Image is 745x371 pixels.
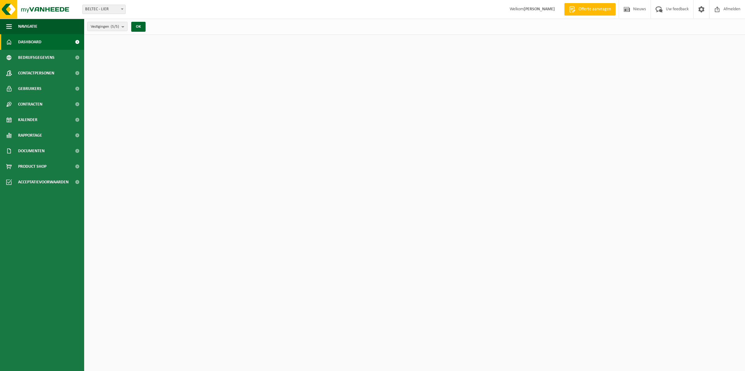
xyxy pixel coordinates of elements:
span: Contactpersonen [18,65,54,81]
span: Contracten [18,96,42,112]
span: BELTEC - LIER [82,5,126,14]
span: Navigatie [18,19,37,34]
span: Kalender [18,112,37,128]
button: OK [131,22,146,32]
span: Gebruikers [18,81,41,96]
count: (5/5) [111,25,119,29]
span: Product Shop [18,159,46,174]
span: Rapportage [18,128,42,143]
strong: [PERSON_NAME] [524,7,555,12]
span: Bedrijfsgegevens [18,50,55,65]
a: Offerte aanvragen [564,3,616,16]
span: Dashboard [18,34,41,50]
span: Offerte aanvragen [577,6,613,12]
span: Documenten [18,143,45,159]
span: Vestigingen [91,22,119,31]
span: BELTEC - LIER [83,5,125,14]
span: Acceptatievoorwaarden [18,174,69,190]
button: Vestigingen(5/5) [87,22,127,31]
